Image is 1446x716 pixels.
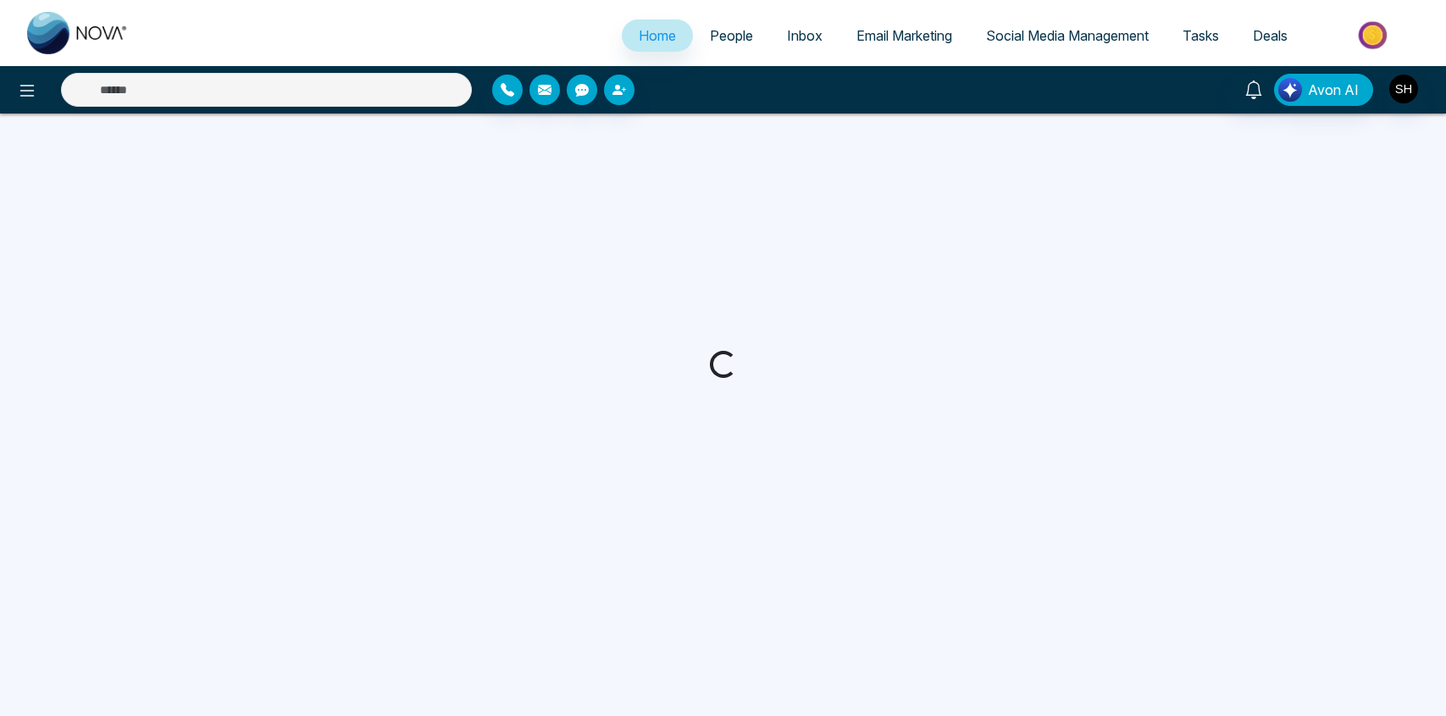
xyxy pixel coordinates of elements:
[1389,75,1418,103] img: User Avatar
[1236,19,1305,52] a: Deals
[1166,19,1236,52] a: Tasks
[1313,16,1436,54] img: Market-place.gif
[639,27,676,44] span: Home
[856,27,952,44] span: Email Marketing
[693,19,770,52] a: People
[1183,27,1219,44] span: Tasks
[986,27,1149,44] span: Social Media Management
[770,19,839,52] a: Inbox
[1253,27,1288,44] span: Deals
[969,19,1166,52] a: Social Media Management
[622,19,693,52] a: Home
[1278,78,1302,102] img: Lead Flow
[710,27,753,44] span: People
[1274,74,1373,106] button: Avon AI
[839,19,969,52] a: Email Marketing
[787,27,823,44] span: Inbox
[1308,80,1359,100] span: Avon AI
[27,12,129,54] img: Nova CRM Logo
